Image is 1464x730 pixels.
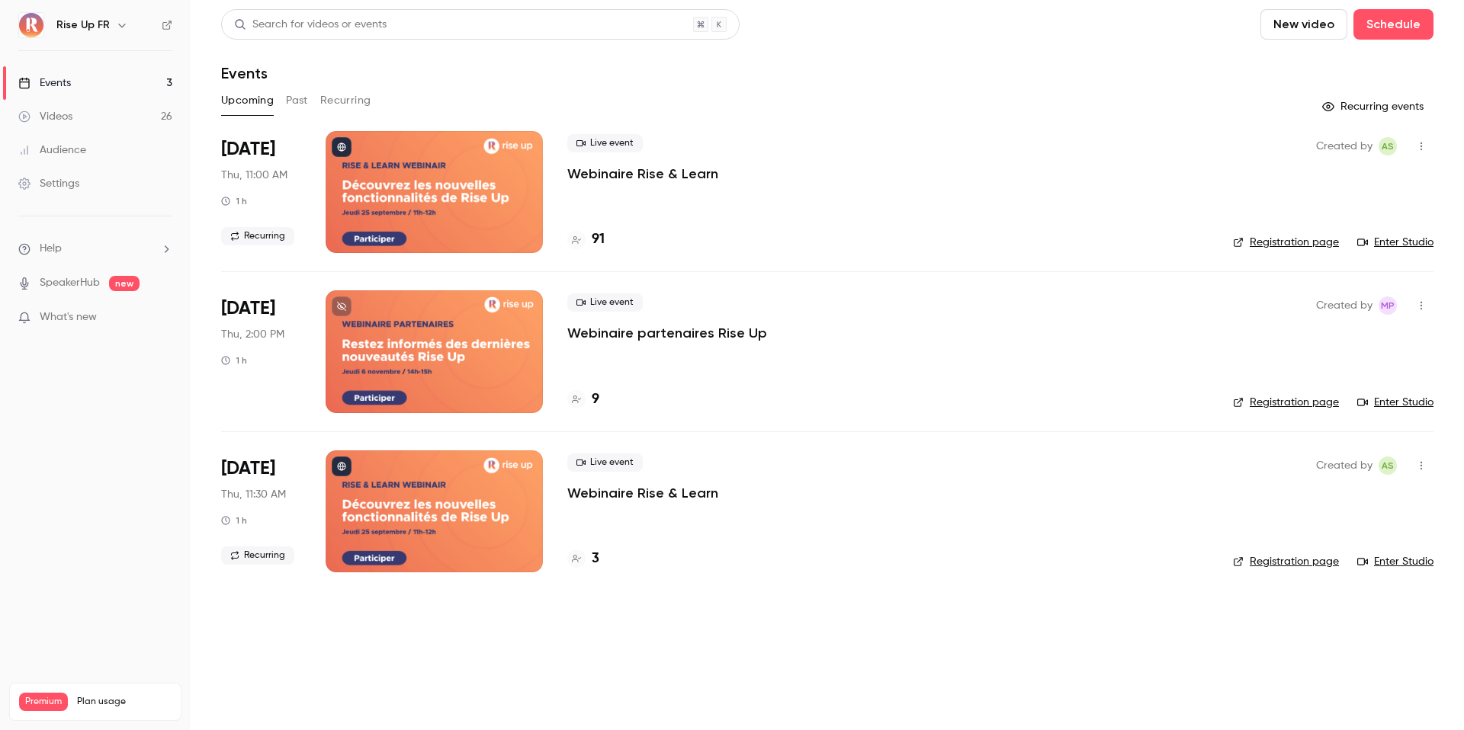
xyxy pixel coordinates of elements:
a: Registration page [1233,235,1339,250]
a: Enter Studio [1357,395,1433,410]
span: Created by [1316,456,1372,475]
div: Search for videos or events [234,17,387,33]
div: 1 h [221,514,247,527]
span: MP [1381,296,1395,315]
div: Settings [18,176,79,191]
span: [DATE] [221,296,275,321]
a: Registration page [1233,554,1339,569]
h4: 91 [592,229,605,250]
span: Created by [1316,137,1372,155]
img: Rise Up FR [19,13,43,37]
span: new [109,276,140,291]
span: Morgane Philbert [1379,296,1397,315]
li: help-dropdown-opener [18,241,172,257]
button: Upcoming [221,88,274,113]
h4: 3 [592,549,599,569]
span: Premium [19,693,68,711]
a: Webinaire partenaires Rise Up [567,324,767,342]
span: AS [1382,456,1394,475]
div: Audience [18,142,86,158]
div: Videos [18,109,72,124]
a: Enter Studio [1357,235,1433,250]
h4: 9 [592,389,599,410]
span: Thu, 2:00 PM [221,327,284,342]
span: AS [1382,137,1394,155]
button: Recurring events [1315,94,1433,119]
a: SpeakerHub [40,275,100,291]
a: Webinaire Rise & Learn [567,165,718,183]
a: Registration page [1233,395,1339,410]
a: 91 [567,229,605,250]
a: Webinaire Rise & Learn [567,484,718,502]
iframe: Noticeable Trigger [154,311,172,325]
div: 1 h [221,354,247,367]
span: Live event [567,134,643,152]
button: Schedule [1353,9,1433,40]
span: Live event [567,453,643,472]
div: Dec 18 Thu, 11:30 AM (Europe/Paris) [221,450,301,572]
a: 3 [567,549,599,569]
button: New video [1260,9,1347,40]
span: Thu, 11:30 AM [221,487,286,502]
span: Aliocha Segard [1379,456,1397,475]
h1: Events [221,64,268,82]
button: Past [286,88,308,113]
span: Recurring [221,546,294,565]
div: Events [18,75,71,91]
span: Live event [567,293,643,312]
a: Enter Studio [1357,554,1433,569]
span: Created by [1316,296,1372,315]
span: Recurring [221,227,294,245]
span: What's new [40,309,97,325]
a: 9 [567,389,599,410]
span: [DATE] [221,456,275,481]
div: Sep 25 Thu, 11:00 AM (Europe/Paris) [221,131,301,253]
span: Help [40,241,62,257]
button: Recurring [320,88,371,113]
h6: Rise Up FR [56,18,110,33]
span: Thu, 11:00 AM [221,168,287,183]
div: Nov 6 Thu, 2:00 PM (Europe/Paris) [221,290,301,412]
span: [DATE] [221,137,275,162]
div: 1 h [221,195,247,207]
span: Plan usage [77,696,172,708]
span: Aliocha Segard [1379,137,1397,155]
